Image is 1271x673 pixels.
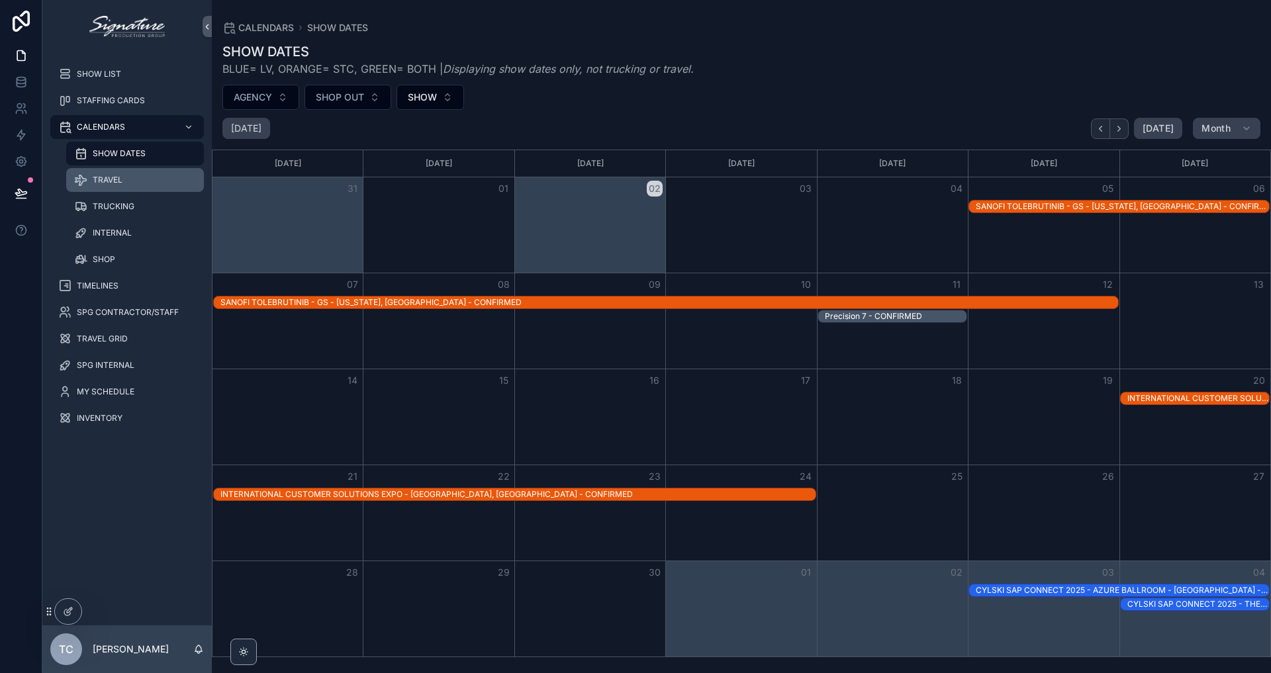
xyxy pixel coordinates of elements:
[77,334,128,344] span: TRAVEL GRID
[214,150,361,177] div: [DATE]
[496,277,512,292] button: 08
[222,42,694,61] h1: SHOW DATES
[66,247,204,271] a: SHOP
[668,150,814,177] div: [DATE]
[1122,150,1268,177] div: [DATE]
[50,274,204,298] a: TIMELINES
[77,281,118,291] span: TIMELINES
[77,69,121,79] span: SHOW LIST
[77,122,125,132] span: CALENDARS
[42,53,212,447] div: scrollable content
[1100,564,1116,580] button: 03
[517,150,663,177] div: [DATE]
[344,564,360,580] button: 28
[50,115,204,139] a: CALENDARS
[1134,118,1182,139] button: [DATE]
[1251,277,1267,292] button: 13
[1110,118,1129,139] button: Next
[50,89,204,112] a: STAFFING CARDS
[976,201,1269,212] div: SANOFI TOLEBRUTINIB - GS - [US_STATE], [GEOGRAPHIC_DATA] - CONFIRMED
[798,181,814,197] button: 03
[949,373,965,388] button: 18
[220,489,816,500] div: INTERNATIONAL CUSTOMER SOLUTIONS EXPO - [GEOGRAPHIC_DATA], [GEOGRAPHIC_DATA] - CONFIRMED
[976,201,1269,212] div: SANOFI TOLEBRUTINIB - GS - New York, NY - CONFIRMED
[307,21,368,34] a: SHOW DATES
[647,277,663,292] button: 09
[66,142,204,165] a: SHOW DATES
[820,150,966,177] div: [DATE]
[1127,393,1269,404] div: INTERNATIONAL CUSTOMER SOLUTIONS EXPO - [GEOGRAPHIC_DATA], [GEOGRAPHIC_DATA] - CONFIRMED
[1193,118,1260,139] button: Month
[496,373,512,388] button: 15
[647,181,663,197] button: 02
[408,91,437,104] span: SHOW
[77,307,179,318] span: SPG CONTRACTOR/STAFF
[50,62,204,86] a: SHOW LIST
[77,386,134,397] span: MY SCHEDULE
[949,564,965,580] button: 02
[344,181,360,197] button: 31
[93,643,169,656] p: [PERSON_NAME]
[825,311,966,322] div: Precision 7 - CONFIRMED
[77,95,145,106] span: STAFFING CARDS
[222,21,294,34] a: CALENDARS
[66,195,204,218] a: TRUCKING
[1127,598,1269,610] div: CYLSKI SAP CONNECT 2025 - THEATER - LAS VEGAS - CONFIRMED
[89,16,164,37] img: App logo
[798,564,814,580] button: 01
[970,150,1117,177] div: [DATE]
[949,469,965,484] button: 25
[1100,469,1116,484] button: 26
[1143,122,1174,134] span: [DATE]
[365,150,512,177] div: [DATE]
[1251,469,1267,484] button: 27
[93,254,115,265] span: SHOP
[316,91,364,104] span: SHOP OUT
[1251,373,1267,388] button: 20
[1091,118,1110,139] button: Back
[443,62,694,75] em: Displaying show dates only, not trucking or travel.
[305,85,391,110] button: Select Button
[50,353,204,377] a: SPG INTERNAL
[50,406,204,430] a: INVENTORY
[50,300,204,324] a: SPG CONTRACTOR/STAFF
[93,175,122,185] span: TRAVEL
[647,469,663,484] button: 23
[93,201,134,212] span: TRUCKING
[798,277,814,292] button: 10
[496,469,512,484] button: 22
[397,85,464,110] button: Select Button
[220,297,1118,308] div: SANOFI TOLEBRUTINIB - GS - [US_STATE], [GEOGRAPHIC_DATA] - CONFIRMED
[220,296,1118,308] div: SANOFI TOLEBRUTINIB - GS - New York, NY - CONFIRMED
[344,277,360,292] button: 07
[976,584,1269,596] div: CYLSKI SAP CONNECT 2025 - AZURE BALLROOM - LAS VEGAS - CONFIRMED
[976,585,1269,596] div: CYLSKI SAP CONNECT 2025 - AZURE BALLROOM - [GEOGRAPHIC_DATA] - CONFIRMED
[222,85,299,110] button: Select Button
[344,373,360,388] button: 14
[344,469,360,484] button: 21
[1251,181,1267,197] button: 06
[1127,392,1269,404] div: INTERNATIONAL CUSTOMER SOLUTIONS EXPO - Orlando, FL - CONFIRMED
[50,327,204,351] a: TRAVEL GRID
[1251,564,1267,580] button: 04
[59,641,73,657] span: TC
[222,61,694,77] span: BLUE= LV, ORANGE= STC, GREEN= BOTH |
[647,373,663,388] button: 16
[798,373,814,388] button: 17
[77,413,122,424] span: INVENTORY
[220,488,816,500] div: INTERNATIONAL CUSTOMER SOLUTIONS EXPO - Orlando, FL - CONFIRMED
[949,277,965,292] button: 11
[496,564,512,580] button: 29
[66,221,204,245] a: INTERNAL
[234,91,272,104] span: AGENCY
[647,564,663,580] button: 30
[66,168,204,192] a: TRAVEL
[77,360,134,371] span: SPG INTERNAL
[1100,277,1116,292] button: 12
[50,380,204,404] a: MY SCHEDULE
[1127,599,1269,609] div: CYLSKI SAP CONNECT 2025 - THEATER - [GEOGRAPHIC_DATA] - CONFIRMED
[231,122,261,135] h2: [DATE]
[1100,181,1116,197] button: 05
[93,148,146,159] span: SHOW DATES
